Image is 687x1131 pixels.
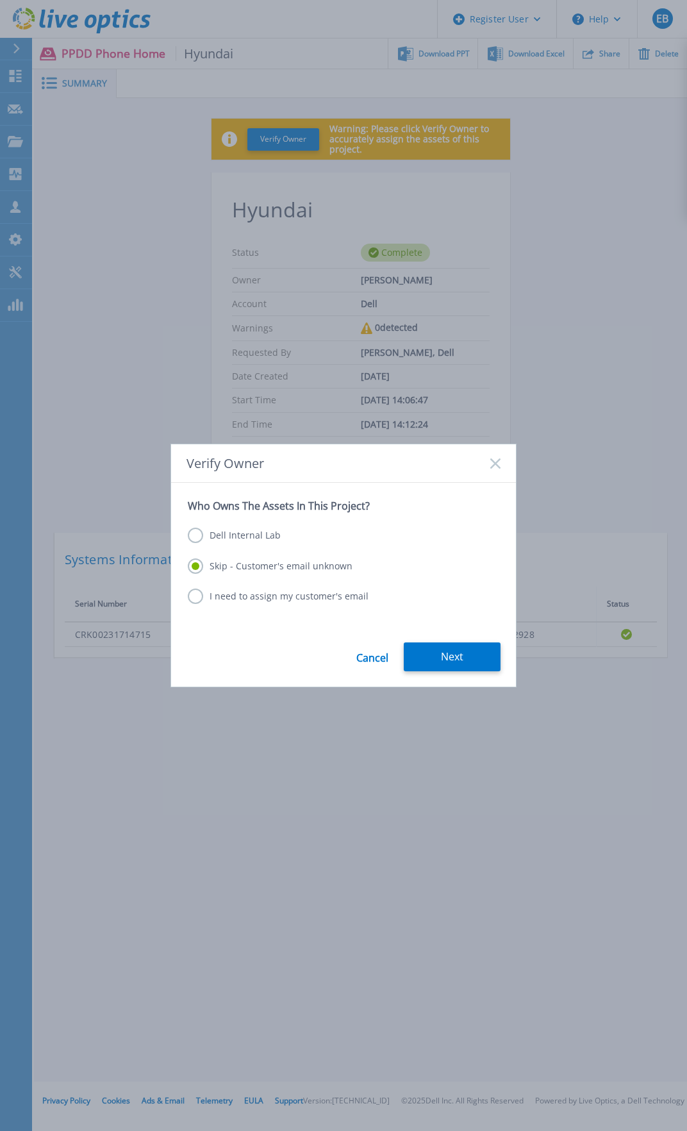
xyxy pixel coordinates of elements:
[188,558,352,574] label: Skip - Customer's email unknown
[404,642,501,671] button: Next
[356,642,388,671] a: Cancel
[188,589,368,604] label: I need to assign my customer's email
[186,456,264,471] span: Verify Owner
[188,499,499,512] p: Who Owns The Assets In This Project?
[188,528,281,543] label: Dell Internal Lab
